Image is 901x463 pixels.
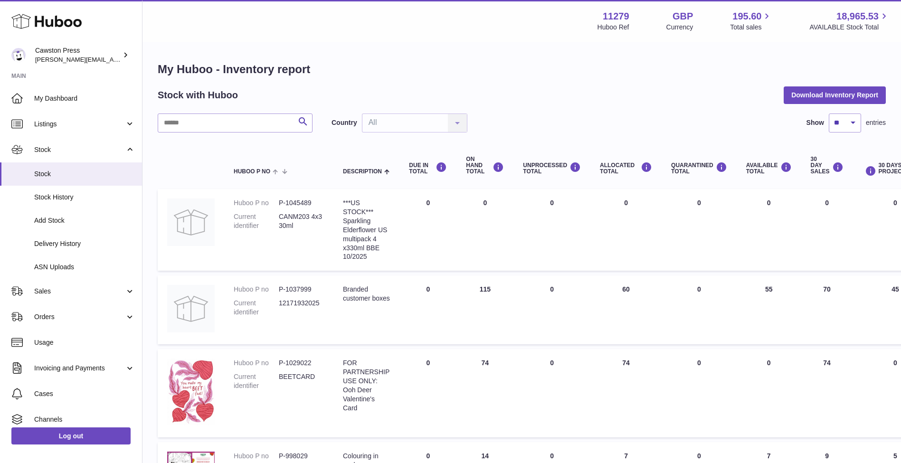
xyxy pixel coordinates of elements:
dd: 12171932025 [279,299,324,317]
span: 18,965.53 [836,10,879,23]
td: 74 [456,349,513,437]
td: 0 [513,349,590,437]
dt: Huboo P no [234,198,279,208]
img: product image [167,359,215,425]
span: 0 [697,359,701,367]
dd: BEETCARD [279,372,324,390]
td: 0 [399,189,456,271]
span: Delivery History [34,239,135,248]
span: Cases [34,389,135,398]
dd: P-1029022 [279,359,324,368]
div: FOR PARTNERSHIP USE ONLY: Ooh Deer Valentine's Card [343,359,390,412]
td: 70 [801,275,853,344]
div: Currency [666,23,693,32]
div: ALLOCATED Total [600,162,652,175]
span: ASN Uploads [34,263,135,272]
strong: 11279 [603,10,629,23]
div: ON HAND Total [466,156,504,175]
td: 0 [590,189,662,271]
button: Download Inventory Report [784,86,886,104]
dt: Huboo P no [234,452,279,461]
a: Log out [11,427,131,444]
div: 30 DAY SALES [811,156,844,175]
dd: CANM203 4x330ml [279,212,324,230]
span: Usage [34,338,135,347]
span: My Dashboard [34,94,135,103]
td: 60 [590,275,662,344]
span: entries [866,118,886,127]
span: 0 [697,199,701,207]
dd: P-1037999 [279,285,324,294]
span: Stock History [34,193,135,202]
div: Huboo Ref [598,23,629,32]
td: 0 [513,275,590,344]
dd: P-998029 [279,452,324,461]
span: Add Stock [34,216,135,225]
span: AVAILABLE Stock Total [809,23,890,32]
dt: Huboo P no [234,285,279,294]
span: Total sales [730,23,772,32]
span: Sales [34,287,125,296]
span: Channels [34,415,135,424]
div: UNPROCESSED Total [523,162,581,175]
span: 0 [697,285,701,293]
span: 195.60 [732,10,761,23]
label: Country [332,118,357,127]
div: DUE IN TOTAL [409,162,447,175]
td: 0 [801,189,853,271]
td: 115 [456,275,513,344]
dt: Current identifier [234,299,279,317]
strong: GBP [673,10,693,23]
span: Invoicing and Payments [34,364,125,373]
dt: Current identifier [234,212,279,230]
span: Stock [34,145,125,154]
span: Stock [34,170,135,179]
h2: Stock with Huboo [158,89,238,102]
div: AVAILABLE Total [746,162,792,175]
div: Cawston Press [35,46,121,64]
span: Listings [34,120,125,129]
span: Description [343,169,382,175]
td: 0 [737,349,801,437]
td: 74 [801,349,853,437]
td: 0 [456,189,513,271]
div: Branded customer boxes [343,285,390,303]
span: [PERSON_NAME][EMAIL_ADDRESS][PERSON_NAME][DOMAIN_NAME] [35,56,241,63]
div: QUARANTINED Total [671,162,727,175]
img: product image [167,198,215,246]
a: 195.60 Total sales [730,10,772,32]
dd: P-1045489 [279,198,324,208]
td: 0 [513,189,590,271]
td: 0 [399,349,456,437]
span: 0 [697,452,701,460]
span: Huboo P no [234,169,270,175]
h1: My Huboo - Inventory report [158,62,886,77]
dt: Huboo P no [234,359,279,368]
span: Orders [34,312,125,321]
td: 74 [590,349,662,437]
div: ***US STOCK*** Sparkling Elderflower US multipack 4 x330ml BBE 10/2025 [343,198,390,261]
td: 0 [737,189,801,271]
img: thomas.carson@cawstonpress.com [11,48,26,62]
label: Show [806,118,824,127]
a: 18,965.53 AVAILABLE Stock Total [809,10,890,32]
img: product image [167,285,215,332]
td: 55 [737,275,801,344]
td: 0 [399,275,456,344]
dt: Current identifier [234,372,279,390]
